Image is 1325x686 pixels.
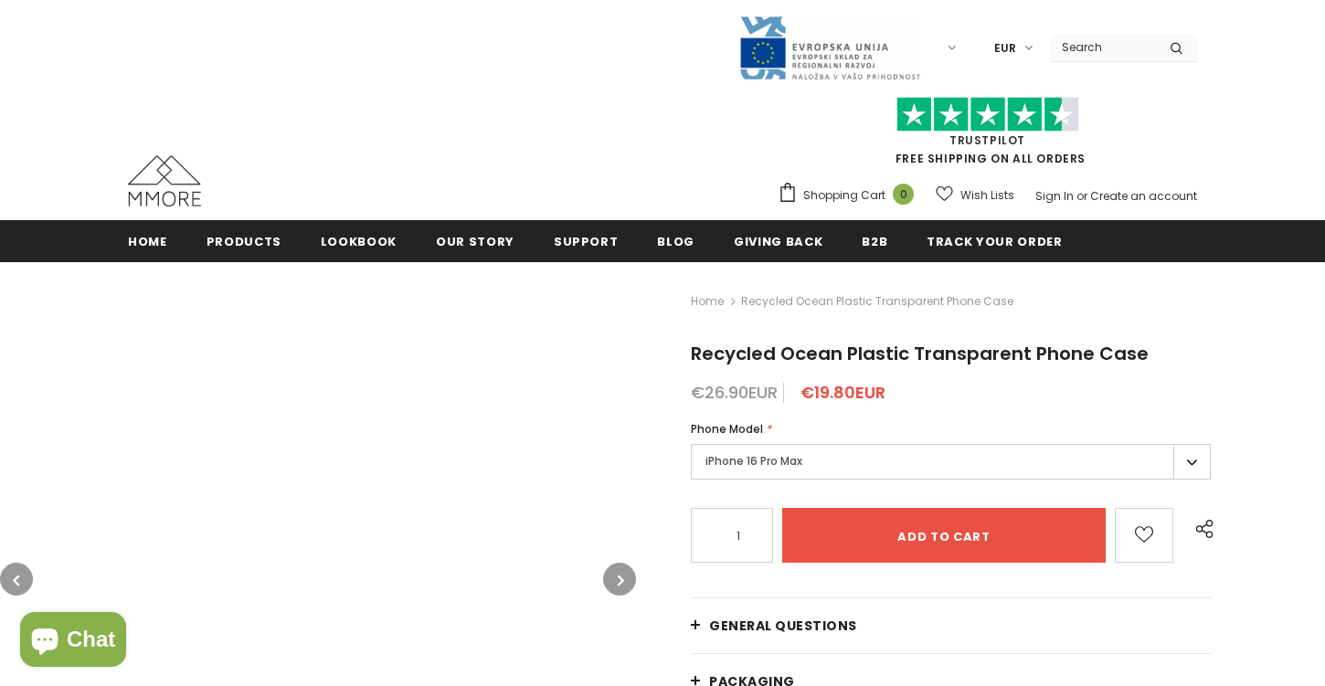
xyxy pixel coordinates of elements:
img: MMORE Cases [128,155,201,206]
inbox-online-store-chat: Shopify online store chat [15,612,132,671]
span: Recycled Ocean Plastic Transparent Phone Case [691,341,1149,366]
img: Trust Pilot Stars [896,97,1079,132]
a: Products [207,220,281,261]
span: Giving back [734,233,822,250]
span: Shopping Cart [803,186,885,205]
span: Lookbook [321,233,397,250]
a: Wish Lists [936,179,1014,211]
span: Recycled Ocean Plastic Transparent Phone Case [741,290,1013,312]
span: Wish Lists [960,186,1014,205]
span: support [554,233,619,250]
a: B2B [862,220,887,261]
span: Products [207,233,281,250]
a: Track your order [927,220,1062,261]
img: Javni Razpis [738,15,921,81]
input: Add to cart [782,508,1106,563]
a: Blog [657,220,694,261]
span: FREE SHIPPING ON ALL ORDERS [778,105,1197,166]
span: or [1076,188,1087,204]
a: Javni Razpis [738,39,921,55]
a: support [554,220,619,261]
span: B2B [862,233,887,250]
span: General Questions [709,617,857,635]
span: Our Story [436,233,514,250]
span: €19.80EUR [800,381,885,404]
a: Lookbook [321,220,397,261]
span: Track your order [927,233,1062,250]
a: Sign In [1035,188,1074,204]
span: €26.90EUR [691,381,778,404]
a: Giving back [734,220,822,261]
a: Trustpilot [949,132,1025,148]
a: Our Story [436,220,514,261]
span: Blog [657,233,694,250]
a: Home [128,220,167,261]
a: Create an account [1090,188,1197,204]
span: 0 [893,184,914,205]
a: General Questions [691,598,1211,653]
span: Phone Model [691,421,763,437]
span: Home [128,233,167,250]
a: Home [691,290,724,312]
label: iPhone 16 Pro Max [691,444,1211,480]
a: Shopping Cart 0 [778,182,923,209]
span: EUR [994,39,1016,58]
input: Search Site [1051,34,1156,60]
